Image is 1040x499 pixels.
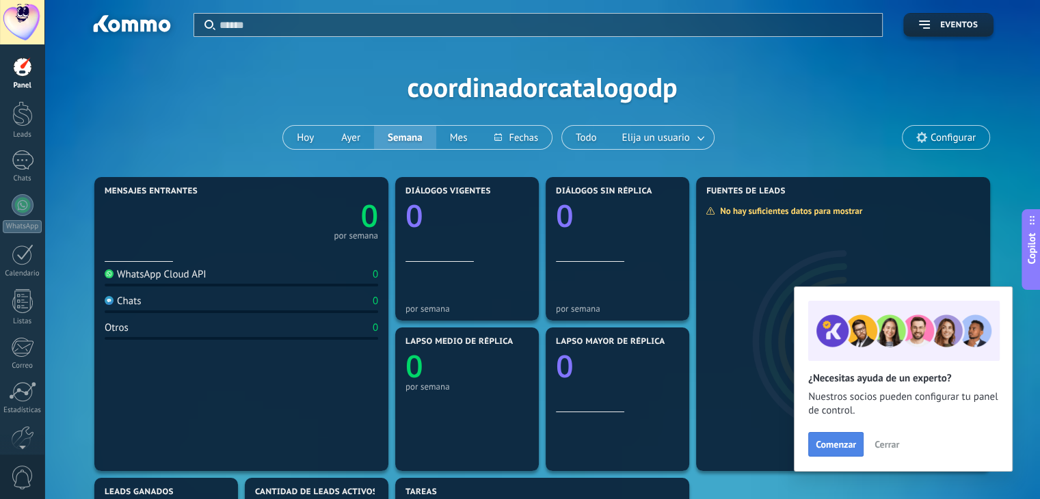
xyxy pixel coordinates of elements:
[816,440,856,449] span: Comenzar
[556,304,679,314] div: por semana
[706,187,786,196] span: Fuentes de leads
[241,195,378,237] a: 0
[436,126,481,149] button: Mes
[105,269,114,278] img: WhatsApp Cloud API
[405,487,437,497] span: Tareas
[3,362,42,370] div: Correo
[808,432,864,457] button: Comenzar
[931,132,976,144] span: Configurar
[283,126,328,149] button: Hoy
[255,487,377,497] span: Cantidad de leads activos
[808,372,998,385] h2: ¿Necesitas ayuda de un experto?
[373,321,378,334] div: 0
[405,345,423,387] text: 0
[1025,233,1039,265] span: Copilot
[373,295,378,308] div: 0
[105,187,198,196] span: Mensajes entrantes
[875,440,899,449] span: Cerrar
[3,81,42,90] div: Panel
[868,434,905,455] button: Cerrar
[405,195,423,237] text: 0
[360,195,378,237] text: 0
[562,126,611,149] button: Todo
[481,126,551,149] button: Fechas
[374,126,436,149] button: Semana
[405,304,529,314] div: por semana
[405,381,529,392] div: por semana
[556,337,665,347] span: Lapso mayor de réplica
[903,13,994,37] button: Eventos
[611,126,714,149] button: Elija un usuario
[706,205,872,217] div: No hay suficientes datos para mostrar
[619,129,693,147] span: Elija un usuario
[3,317,42,326] div: Listas
[328,126,374,149] button: Ayer
[105,268,206,281] div: WhatsApp Cloud API
[3,269,42,278] div: Calendario
[940,21,978,30] span: Eventos
[105,487,174,497] span: Leads ganados
[3,131,42,139] div: Leads
[105,295,142,308] div: Chats
[334,232,378,239] div: por semana
[808,390,998,418] span: Nuestros socios pueden configurar tu panel de control.
[405,187,491,196] span: Diálogos vigentes
[3,174,42,183] div: Chats
[3,220,42,233] div: WhatsApp
[405,337,514,347] span: Lapso medio de réplica
[105,321,129,334] div: Otros
[556,195,574,237] text: 0
[105,296,114,305] img: Chats
[556,187,652,196] span: Diálogos sin réplica
[373,268,378,281] div: 0
[3,406,42,415] div: Estadísticas
[556,345,574,387] text: 0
